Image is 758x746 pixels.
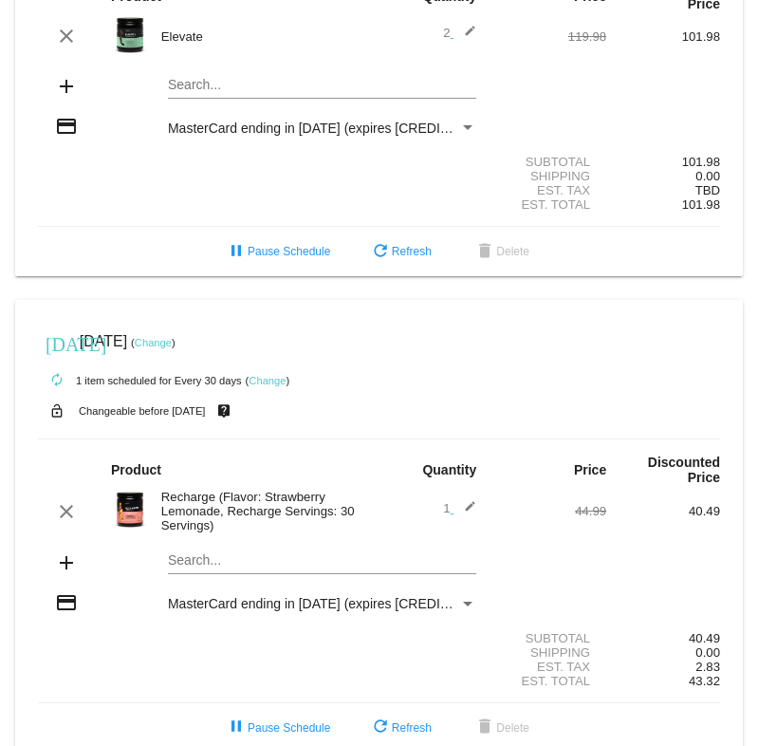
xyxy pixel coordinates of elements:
span: MasterCard ending in [DATE] (expires [CREDIT_CARD_DATA]) [168,596,542,611]
mat-icon: autorenew [46,369,68,392]
span: Delete [473,721,529,735]
mat-icon: add [55,551,78,574]
span: 0.00 [695,169,720,183]
div: Est. Tax [492,183,606,197]
mat-icon: clear [55,25,78,47]
span: 0.00 [695,645,720,660]
span: MasterCard ending in [DATE] (expires [CREDIT_CARD_DATA]) [168,121,542,136]
button: Delete [458,234,545,269]
mat-icon: credit_card [55,591,78,614]
mat-icon: clear [55,500,78,523]
mat-icon: pause [225,241,248,264]
span: 1 [443,501,476,515]
mat-icon: pause [225,717,248,739]
mat-icon: edit [453,500,476,523]
div: 40.49 [606,504,720,518]
mat-icon: refresh [369,241,392,264]
div: Subtotal [492,155,606,169]
img: Image-1-Elevate.png [111,16,149,54]
button: Refresh [354,234,447,269]
input: Search... [168,78,476,93]
button: Delete [458,711,545,745]
div: Est. Total [492,197,606,212]
button: Refresh [354,711,447,745]
strong: Product [111,462,161,477]
small: ( ) [246,375,290,386]
div: 44.99 [492,504,606,518]
span: TBD [695,183,720,197]
span: Pause Schedule [225,245,330,258]
mat-select: Payment Method [168,596,476,611]
div: Est. Total [492,674,606,688]
strong: Price [574,462,606,477]
span: 2.83 [695,660,720,674]
div: Shipping [492,645,606,660]
span: 43.32 [689,674,720,688]
div: Subtotal [492,631,606,645]
div: 101.98 [606,29,720,44]
div: Shipping [492,169,606,183]
span: Delete [473,245,529,258]
mat-icon: add [55,75,78,98]
mat-icon: live_help [213,399,235,423]
small: 1 item scheduled for Every 30 days [38,375,242,386]
button: Pause Schedule [210,234,345,269]
span: Pause Schedule [225,721,330,735]
div: Est. Tax [492,660,606,674]
div: 40.49 [606,631,720,645]
span: Refresh [369,245,432,258]
small: Changeable before [DATE] [79,405,206,417]
mat-icon: edit [453,25,476,47]
input: Search... [168,553,476,569]
span: 101.98 [682,197,720,212]
mat-icon: [DATE] [46,331,68,354]
div: Recharge (Flavor: Strawberry Lemonade, Recharge Servings: 30 Servings) [152,490,379,532]
button: Pause Schedule [210,711,345,745]
a: Change [135,337,172,348]
mat-icon: refresh [369,717,392,739]
small: ( ) [131,337,176,348]
div: 101.98 [606,155,720,169]
mat-icon: credit_card [55,115,78,138]
div: Elevate [152,29,379,44]
div: 119.98 [492,29,606,44]
strong: Quantity [422,462,476,477]
span: Refresh [369,721,432,735]
img: Image-1-Carousel-Recharge30S-Strw-Lemonade-Transp.png [111,491,149,529]
span: 2 [443,26,476,40]
mat-select: Payment Method [168,121,476,136]
mat-icon: lock_open [46,399,68,423]
mat-icon: delete [473,717,496,739]
mat-icon: delete [473,241,496,264]
a: Change [249,375,286,386]
strong: Discounted Price [648,455,720,485]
